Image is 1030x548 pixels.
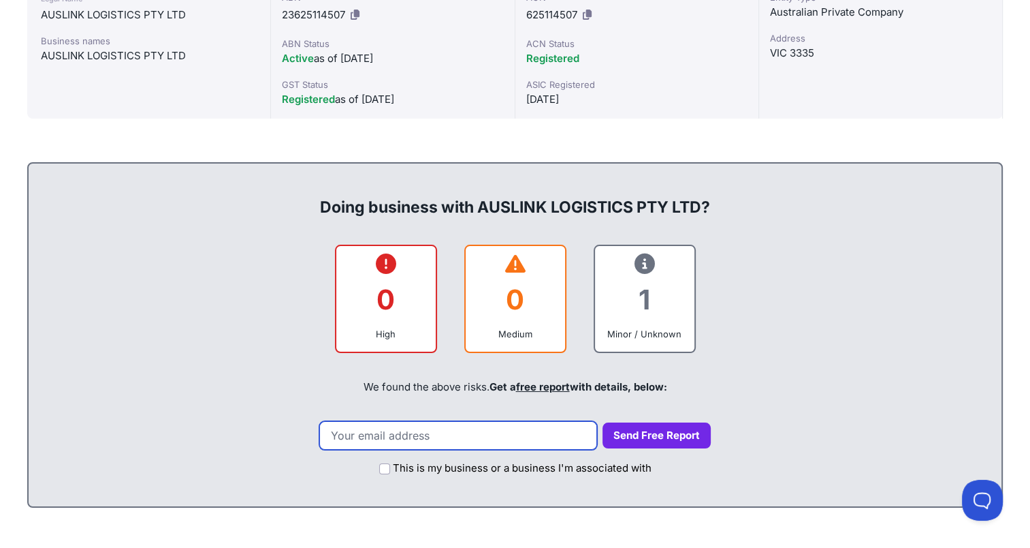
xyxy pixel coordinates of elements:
[489,380,667,393] span: Get a with details, below:
[347,272,425,327] div: 0
[962,480,1003,521] iframe: Toggle Customer Support
[770,45,991,61] div: VIC 3335
[282,93,335,106] span: Registered
[41,7,257,23] div: AUSLINK LOGISTICS PTY LTD
[41,34,257,48] div: Business names
[606,327,683,341] div: Minor / Unknown
[41,48,257,64] div: AUSLINK LOGISTICS PTY LTD
[477,272,554,327] div: 0
[526,78,747,91] div: ASIC Registered
[516,380,570,393] a: free report
[282,78,503,91] div: GST Status
[282,91,503,108] div: as of [DATE]
[477,327,554,341] div: Medium
[606,272,683,327] div: 1
[526,37,747,50] div: ACN Status
[526,52,579,65] span: Registered
[282,50,503,67] div: as of [DATE]
[282,37,503,50] div: ABN Status
[42,174,988,218] div: Doing business with AUSLINK LOGISTICS PTY LTD?
[319,421,597,450] input: Your email address
[282,52,314,65] span: Active
[770,31,991,45] div: Address
[282,8,345,21] span: 23625114507
[602,423,711,449] button: Send Free Report
[526,8,577,21] span: 625114507
[42,364,988,410] div: We found the above risks.
[526,91,747,108] div: [DATE]
[393,461,651,476] label: This is my business or a business I'm associated with
[770,4,991,20] div: Australian Private Company
[347,327,425,341] div: High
